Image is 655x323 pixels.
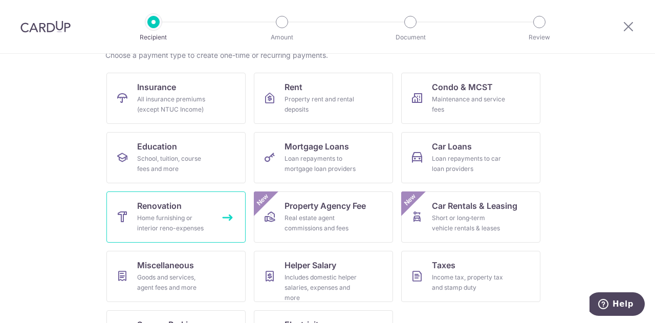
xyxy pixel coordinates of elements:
span: Miscellaneous [137,259,194,271]
a: RentProperty rent and rental deposits [254,73,393,124]
a: Mortgage LoansLoan repayments to mortgage loan providers [254,132,393,183]
div: All insurance premiums (except NTUC Income) [137,94,211,115]
span: Rent [285,81,302,93]
div: Includes domestic helper salaries, expenses and more [285,272,358,303]
div: Goods and services, agent fees and more [137,272,211,293]
a: TaxesIncome tax, property tax and stamp duty [401,251,540,302]
span: Insurance [137,81,176,93]
p: Recipient [116,32,191,42]
div: Maintenance and service fees [432,94,506,115]
div: Income tax, property tax and stamp duty [432,272,506,293]
a: Property Agency FeeReal estate agent commissions and feesNew [254,191,393,243]
div: Loan repayments to mortgage loan providers [285,154,358,174]
span: Property Agency Fee [285,200,366,212]
p: Amount [244,32,320,42]
a: Helper SalaryIncludes domestic helper salaries, expenses and more [254,251,393,302]
div: Home furnishing or interior reno-expenses [137,213,211,233]
p: Document [373,32,448,42]
a: EducationSchool, tuition, course fees and more [106,132,246,183]
a: Car LoansLoan repayments to car loan providers [401,132,540,183]
div: Property rent and rental deposits [285,94,358,115]
span: New [402,191,419,208]
iframe: Opens a widget where you can find more information [589,292,645,318]
a: InsuranceAll insurance premiums (except NTUC Income) [106,73,246,124]
span: Car Loans [432,140,472,153]
div: Loan repayments to car loan providers [432,154,506,174]
span: Car Rentals & Leasing [432,200,517,212]
a: Condo & MCSTMaintenance and service fees [401,73,540,124]
a: Car Rentals & LeasingShort or long‑term vehicle rentals & leasesNew [401,191,540,243]
span: Taxes [432,259,455,271]
span: Condo & MCST [432,81,493,93]
span: Renovation [137,200,182,212]
img: CardUp [20,20,71,33]
a: MiscellaneousGoods and services, agent fees and more [106,251,246,302]
span: Helper Salary [285,259,336,271]
p: Review [501,32,577,42]
span: Mortgage Loans [285,140,349,153]
a: RenovationHome furnishing or interior reno-expenses [106,191,246,243]
div: Real estate agent commissions and fees [285,213,358,233]
div: Choose a payment type to create one-time or recurring payments. [105,50,550,60]
div: School, tuition, course fees and more [137,154,211,174]
div: Short or long‑term vehicle rentals & leases [432,213,506,233]
span: Education [137,140,177,153]
span: New [254,191,271,208]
